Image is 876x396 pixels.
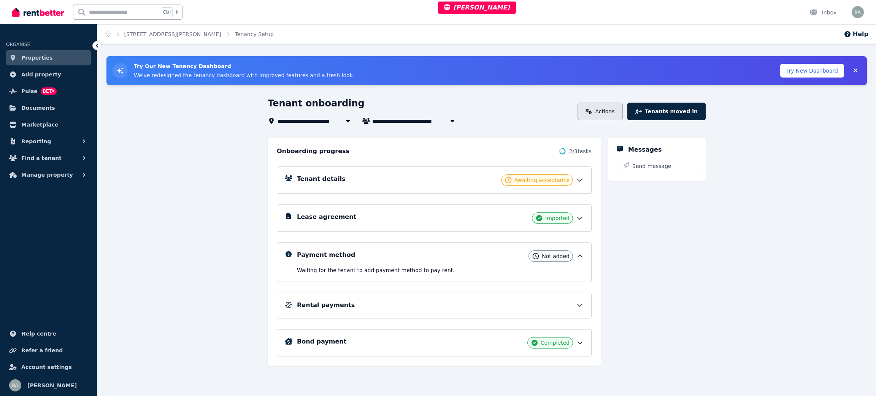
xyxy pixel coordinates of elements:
[21,137,51,146] span: Reporting
[569,147,592,155] span: 2 / 3 tasks
[268,97,365,109] h1: Tenant onboarding
[21,329,56,338] span: Help centre
[134,62,354,70] h3: Try Our New Tenancy Dashboard
[6,326,91,341] a: Help centre
[542,252,570,260] span: Not added
[134,71,354,79] p: We've redesigned the tenancy dashboard with improved features and a fresh look.
[844,30,868,39] button: Help
[6,167,91,182] button: Manage property
[21,170,73,179] span: Manage property
[9,379,21,391] img: Rochelle Alvarez
[176,9,178,15] span: k
[444,4,510,11] span: [PERSON_NAME]
[124,31,221,37] a: [STREET_ADDRESS][PERSON_NAME]
[545,214,570,222] span: Imported
[852,6,864,18] img: Rochelle Alvarez
[616,159,698,173] button: Send message
[21,346,63,355] span: Refer a friend
[6,117,91,132] a: Marketplace
[21,120,58,129] span: Marketplace
[6,343,91,358] a: Refer a friend
[6,50,91,65] a: Properties
[780,64,844,78] button: Try New Dashboard
[297,212,356,222] h5: Lease agreement
[810,9,836,16] div: Inbox
[21,154,62,163] span: Find a tenant
[297,301,355,310] h5: Rental payments
[6,360,91,375] a: Account settings
[161,7,173,17] span: Ctrl
[285,302,292,308] img: Rental Payments
[627,103,706,120] button: Tenants moved in
[850,65,861,77] button: Collapse banner
[297,266,584,274] p: Waiting for the tenant to add payment method to pay rent .
[21,87,38,96] span: Pulse
[27,381,77,390] span: [PERSON_NAME]
[21,363,72,372] span: Account settings
[41,87,57,95] span: BETA
[632,162,671,170] span: Send message
[235,30,274,38] span: Tenancy Setup
[6,134,91,149] button: Reporting
[541,339,570,347] span: Completed
[514,176,570,184] span: Awaiting acceptance
[6,67,91,82] a: Add property
[6,150,91,166] button: Find a tenant
[21,53,53,62] span: Properties
[6,100,91,116] a: Documents
[6,84,91,99] a: PulseBETA
[297,250,355,260] h5: Payment method
[97,24,283,44] nav: Breadcrumb
[297,337,346,346] h5: Bond payment
[277,147,349,156] h2: Onboarding progress
[106,56,867,85] div: Try New Tenancy Dashboard
[12,6,64,18] img: RentBetter
[21,70,61,79] span: Add property
[578,103,623,120] a: Actions
[21,103,55,112] span: Documents
[285,338,292,345] img: Bond Details
[628,145,662,154] h5: Messages
[297,174,346,184] h5: Tenant details
[6,42,30,47] span: ORGANISE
